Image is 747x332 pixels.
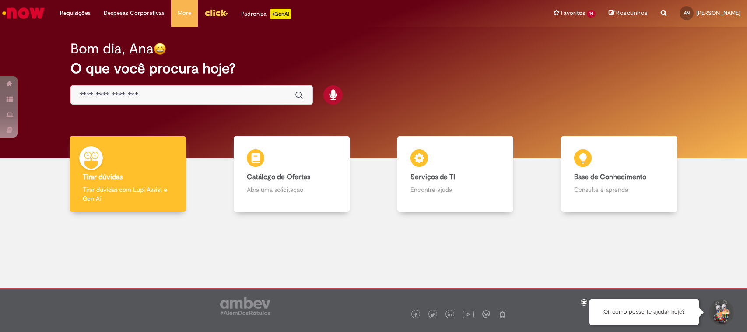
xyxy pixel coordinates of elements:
a: Serviços de TI Encontre ajuda [374,136,537,212]
b: Tirar dúvidas [83,173,123,181]
img: logo_footer_facebook.png [414,313,418,317]
img: logo_footer_workplace.png [482,310,490,318]
span: Despesas Corporativas [104,9,165,18]
span: Favoritos [561,9,585,18]
p: +GenAi [270,9,291,19]
a: Tirar dúvidas Tirar dúvidas com Lupi Assist e Gen Ai [46,136,210,212]
a: Base de Conhecimento Consulte e aprenda [537,136,701,212]
img: logo_footer_twitter.png [431,313,435,317]
img: logo_footer_naosei.png [498,310,506,318]
p: Abra uma solicitação [247,185,337,194]
img: ServiceNow [1,4,46,22]
p: Consulte e aprenda [574,185,664,194]
p: Encontre ajuda [410,185,500,194]
img: happy-face.png [154,42,166,55]
button: Iniciar Conversa de Suporte [708,299,734,325]
img: logo_footer_youtube.png [463,308,474,320]
h2: O que você procura hoje? [70,61,677,76]
img: click_logo_yellow_360x200.png [204,6,228,19]
b: Base de Conhecimento [574,173,646,181]
span: Requisições [60,9,91,18]
a: Catálogo de Ofertas Abra uma solicitação [210,136,373,212]
p: Tirar dúvidas com Lupi Assist e Gen Ai [83,185,172,203]
span: 14 [587,10,596,18]
div: Padroniza [241,9,291,19]
img: logo_footer_ambev_rotulo_gray.png [220,297,270,315]
b: Catálogo de Ofertas [247,173,310,181]
span: AN [684,10,690,16]
span: [PERSON_NAME] [696,9,740,17]
img: logo_footer_linkedin.png [448,312,452,318]
b: Serviços de TI [410,173,455,181]
span: More [178,9,191,18]
div: Oi, como posso te ajudar hoje? [589,299,699,325]
a: Rascunhos [609,9,648,18]
span: Rascunhos [616,9,648,17]
h2: Bom dia, Ana [70,41,154,57]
